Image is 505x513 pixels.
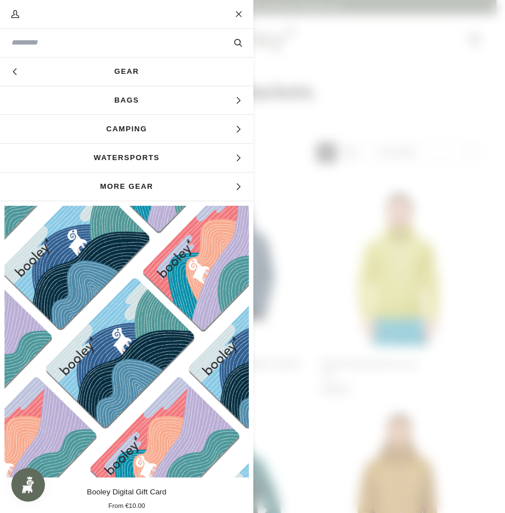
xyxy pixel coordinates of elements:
[108,501,145,511] span: From €10.00
[5,206,249,477] a: Booley Digital Gift Card
[87,487,166,498] p: Booley Digital Gift Card
[11,468,45,502] iframe: Button to open loyalty program pop-up
[5,482,249,511] a: Booley Digital Gift Card
[5,206,249,511] product-grid-item: Booley Digital Gift Card
[5,206,249,477] product-grid-item-variant: €10.00
[11,37,204,48] input: Search our store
